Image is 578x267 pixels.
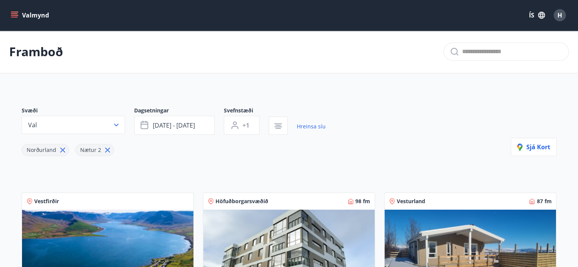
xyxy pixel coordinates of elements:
span: [DATE] - [DATE] [153,121,195,130]
span: +1 [242,121,249,130]
button: +1 [224,116,260,135]
button: menu [9,8,52,22]
p: Framboð [9,43,63,60]
span: Dagsetningar [134,107,224,116]
span: Svefnstæði [224,107,269,116]
span: Svæði [22,107,134,116]
button: Val [22,116,125,134]
span: Höfuðborgarsvæðið [215,197,268,205]
button: [DATE] - [DATE] [134,116,215,135]
button: H [551,6,569,24]
span: H [557,11,562,19]
span: 87 fm [537,197,551,205]
span: Norðurland [27,146,56,153]
button: Sjá kort [511,138,557,156]
span: Sjá kort [517,143,550,151]
span: Vesturland [397,197,425,205]
div: Nætur 2 [75,144,114,156]
span: Val [28,121,37,129]
button: ÍS [525,8,549,22]
span: 98 fm [355,197,370,205]
span: Nætur 2 [80,146,101,153]
span: Vestfirðir [34,197,59,205]
a: Hreinsa síu [297,118,326,135]
div: Norðurland [22,144,69,156]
